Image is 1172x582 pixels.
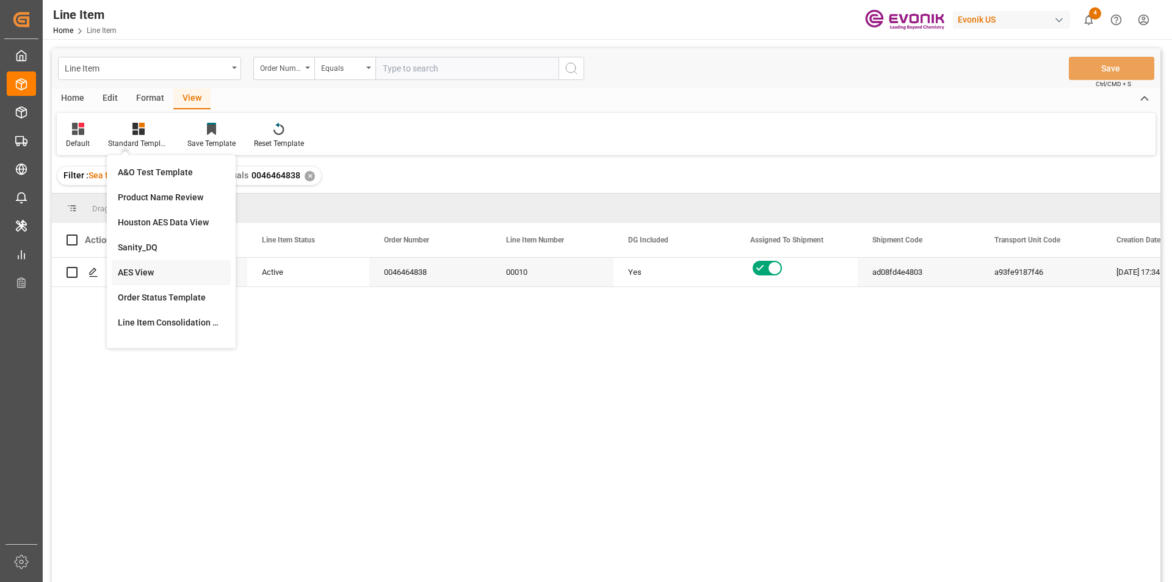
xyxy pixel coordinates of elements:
[953,11,1070,29] div: Evonik US
[858,258,980,286] div: ad08fd4e4803
[66,138,90,149] div: Default
[58,57,241,80] button: open menu
[108,138,169,149] div: Standard Templates
[375,57,559,80] input: Type to search
[980,258,1102,286] div: a93fe9187f46
[260,60,302,74] div: Order Number
[1116,236,1160,244] span: Creation Date
[559,57,584,80] button: search button
[52,89,93,109] div: Home
[118,191,225,204] div: Product Name Review
[92,204,187,213] span: Drag here to set row groups
[65,60,228,75] div: Line Item
[262,236,315,244] span: Line Item Status
[506,236,564,244] span: Line Item Number
[953,8,1075,31] button: Evonik US
[118,291,225,304] div: Order Status Template
[118,316,225,329] div: Line Item Consolidation Template
[53,26,73,35] a: Home
[384,236,429,244] span: Order Number
[1102,6,1130,34] button: Help Center
[118,216,225,229] div: Houston AES Data View
[173,89,211,109] div: View
[93,89,127,109] div: Edit
[491,258,613,286] div: 00010
[321,60,363,74] div: Equals
[118,266,225,279] div: AES View
[305,171,315,181] div: ✕
[85,235,111,246] div: Action
[369,258,491,286] div: 0046464838
[89,170,131,180] span: Sea freight
[251,170,300,180] span: 0046464838
[314,57,375,80] button: open menu
[127,89,173,109] div: Format
[994,236,1060,244] span: Transport Unit Code
[187,138,236,149] div: Save Template
[262,258,355,286] div: Active
[118,341,225,354] div: Stackable Review
[52,258,125,287] div: Press SPACE to select this row.
[253,57,314,80] button: open menu
[865,9,944,31] img: Evonik-brand-mark-Deep-Purple-RGB.jpeg_1700498283.jpeg
[1075,6,1102,34] button: show 4 new notifications
[118,241,225,254] div: Sanity_DQ
[1096,79,1131,89] span: Ctrl/CMD + S
[872,236,922,244] span: Shipment Code
[118,166,225,179] div: A&O Test Template
[1069,57,1154,80] button: Save
[1089,7,1101,20] span: 4
[53,5,117,24] div: Line Item
[63,170,89,180] span: Filter :
[628,236,668,244] span: DG Included
[750,236,823,244] span: Assigned To Shipment
[628,258,721,286] div: Yes
[254,138,304,149] div: Reset Template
